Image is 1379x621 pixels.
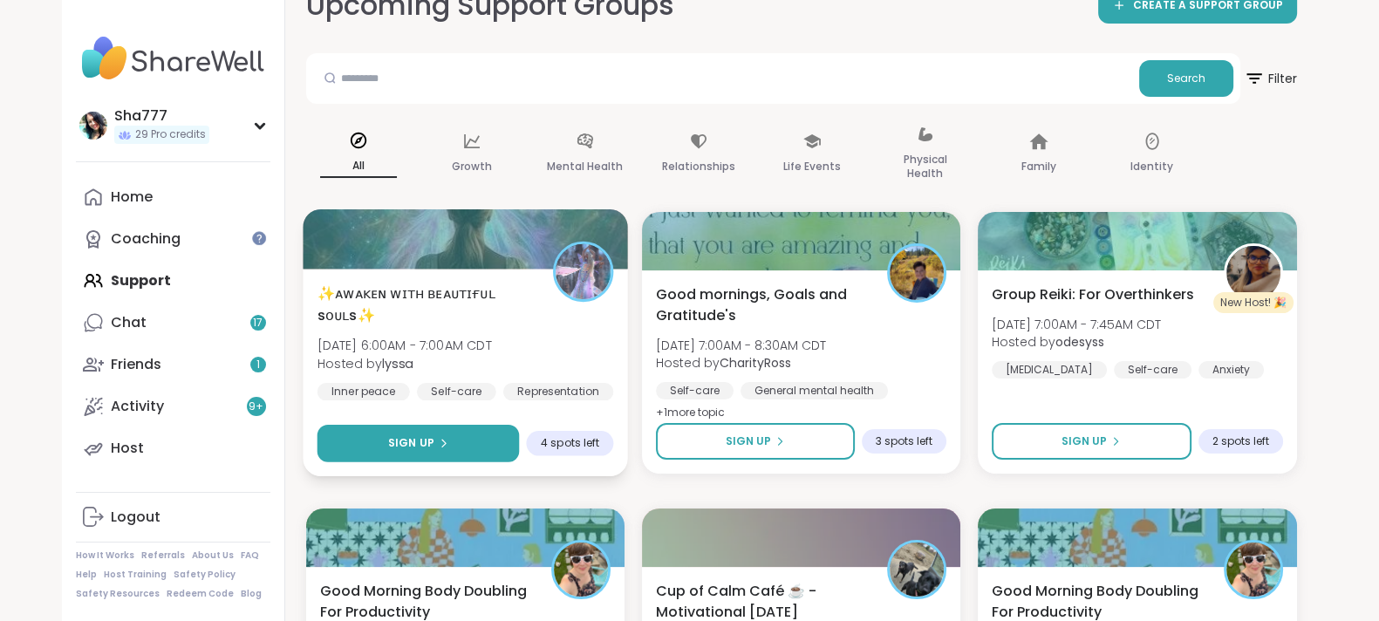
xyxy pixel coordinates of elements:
img: Sha777 [79,112,107,140]
span: Search [1167,71,1205,86]
div: Home [111,188,153,207]
a: Blog [241,588,262,600]
button: Sign Up [992,423,1191,460]
div: Friends [111,355,161,374]
a: Redeem Code [167,588,234,600]
p: Life Events [783,156,841,177]
a: Referrals [141,549,185,562]
span: Good mornings, Goals and Gratitude's [656,284,868,326]
span: 17 [253,316,263,331]
p: Relationships [662,156,735,177]
a: Chat17 [76,302,270,344]
img: Adrienne_QueenOfTheDawn [1226,543,1280,597]
b: lyssa [382,354,413,372]
button: Sign Up [656,423,855,460]
span: 29 Pro credits [135,127,206,142]
a: Safety Resources [76,588,160,600]
div: General mental health [741,382,888,399]
span: Hosted by [656,354,826,372]
div: Sha777 [114,106,209,126]
p: Family [1021,156,1056,177]
span: Hosted by [992,333,1161,351]
div: [MEDICAL_DATA] [992,361,1107,379]
a: About Us [192,549,234,562]
div: Activity [111,397,164,416]
button: Search [1139,60,1233,97]
span: 3 spots left [876,434,932,448]
a: How It Works [76,549,134,562]
a: Logout [76,496,270,538]
a: Safety Policy [174,569,236,581]
img: odesyss [1226,246,1280,300]
img: Adrienne_QueenOfTheDawn [554,543,608,597]
p: Physical Health [887,149,964,184]
span: ✨ᴀᴡᴀᴋᴇɴ ᴡɪᴛʜ ʙᴇᴀᴜᴛɪғᴜʟ sᴏᴜʟs✨ [317,283,533,325]
span: 9 + [249,399,263,414]
span: 1 [256,358,260,372]
div: Self-care [656,382,734,399]
div: Logout [111,508,160,527]
div: Self-care [1114,361,1191,379]
div: Self-care [416,383,495,400]
b: odesyss [1055,333,1104,351]
p: Growth [452,156,492,177]
div: New Host! 🎉 [1213,292,1294,313]
a: FAQ [241,549,259,562]
img: Amie89 [890,543,944,597]
img: CharityRoss [890,246,944,300]
span: Filter [1244,58,1297,99]
a: Coaching [76,218,270,260]
span: Group Reiki: For Overthinkers [992,284,1194,305]
span: [DATE] 7:00AM - 7:45AM CDT [992,316,1161,333]
span: [DATE] 6:00AM - 7:00AM CDT [317,337,491,354]
img: lyssa [556,244,611,299]
iframe: Spotlight [252,231,266,245]
a: Activity9+ [76,386,270,427]
span: 4 spots left [541,436,599,450]
a: Help [76,569,97,581]
b: CharityRoss [720,354,791,372]
img: ShareWell Nav Logo [76,28,270,89]
div: Host [111,439,144,458]
span: Sign Up [726,433,771,449]
div: Anxiety [1198,361,1264,379]
p: All [320,155,397,178]
button: Sign Up [317,425,519,462]
a: Friends1 [76,344,270,386]
p: Mental Health [547,156,623,177]
span: Sign Up [387,435,433,451]
a: Host [76,427,270,469]
div: Coaching [111,229,181,249]
div: Inner peace [317,383,409,400]
button: Filter [1244,53,1297,104]
span: [DATE] 7:00AM - 8:30AM CDT [656,337,826,354]
span: Sign Up [1062,433,1107,449]
div: Representation [502,383,612,400]
a: Host Training [104,569,167,581]
span: Hosted by [317,354,491,372]
div: Chat [111,313,147,332]
a: Home [76,176,270,218]
p: Identity [1130,156,1173,177]
span: 2 spots left [1212,434,1269,448]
